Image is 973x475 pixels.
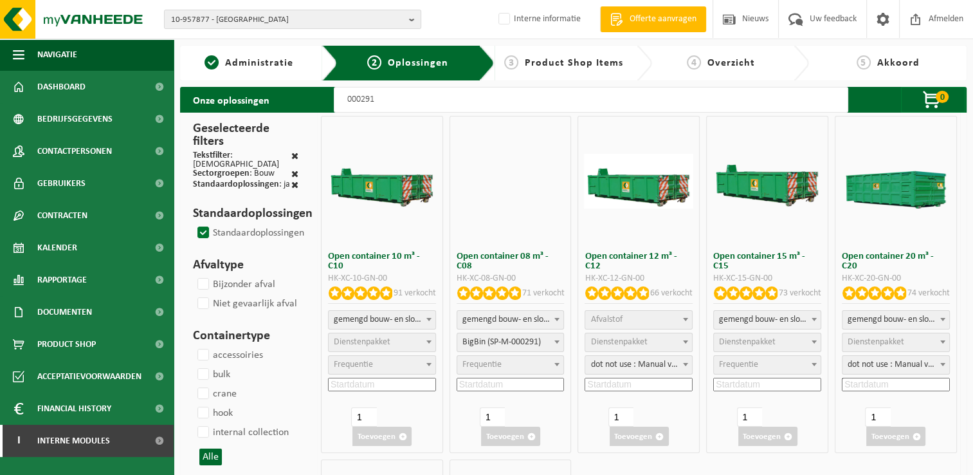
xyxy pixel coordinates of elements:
[205,55,219,70] span: 1
[457,274,565,283] div: HK-XC-08-GN-00
[626,13,700,26] span: Offerte aanvragen
[907,286,950,300] p: 74 verkocht
[328,252,436,271] h3: Open container 10 m³ - C10
[585,356,692,374] span: dot not use : Manual voor MyVanheede
[352,427,412,446] button: Toevoegen
[193,180,279,189] span: Standaardoplossingen
[779,286,821,300] p: 73 verkocht
[713,252,821,271] h3: Open container 15 m³ - C15
[193,326,298,346] h3: Containertype
[842,355,950,375] span: dot not use : Manual voor MyVanheede
[590,315,622,324] span: Afvalstof
[195,223,304,243] label: Standaardoplossingen
[37,232,77,264] span: Kalender
[842,274,950,283] div: HK-XC-20-GN-00
[815,55,960,71] a: 5Akkoord
[328,378,436,391] input: Startdatum
[457,378,565,391] input: Startdatum
[687,55,701,70] span: 4
[37,103,113,135] span: Bedrijfsgegevens
[193,256,298,275] h3: Afvaltype
[186,55,312,71] a: 1Administratie
[37,360,141,393] span: Acceptatievoorwaarden
[584,154,693,209] img: HK-XC-12-GN-00
[327,154,437,209] img: HK-XC-10-GN-00
[608,407,633,427] input: 1
[193,180,290,191] div: : ja
[585,378,693,391] input: Startdatum
[180,87,282,113] h2: Onze oplossingen
[37,296,92,328] span: Documenten
[585,252,693,271] h3: Open container 12 m³ - C12
[462,360,502,369] span: Frequentie
[877,58,920,68] span: Akkoord
[347,55,469,71] a: 2Oplossingen
[719,360,758,369] span: Frequentie
[901,87,965,113] button: 0
[457,333,564,351] span: BigBin (SP-M-000291)
[367,55,381,70] span: 2
[650,286,693,300] p: 66 verkocht
[195,384,237,404] label: crane
[37,425,110,457] span: Interne modules
[842,310,950,330] span: gemengd bouw- en sloopafval (inert en niet inert)
[193,204,298,223] h3: Standaardoplossingen
[590,337,647,347] span: Dienstenpakket
[713,154,822,209] img: HK-XC-15-GN-00
[13,425,24,457] span: I
[842,311,949,329] span: gemengd bouw- en sloopafval (inert en niet inert)
[195,346,263,365] label: accessoiries
[457,333,565,352] span: BigBin (SP-M-000291)
[334,360,373,369] span: Frequentie
[199,449,222,465] button: Alle
[37,39,77,71] span: Navigatie
[37,71,86,103] span: Dashboard
[193,169,275,180] div: : Bouw
[848,337,904,347] span: Dienstenpakket
[713,310,821,330] span: gemengd bouw- en sloopafval (inert en niet inert)
[585,355,693,375] span: dot not use : Manual voor MyVanheede
[225,58,293,68] span: Administratie
[329,311,435,329] span: gemengd bouw- en sloopafval (inert en niet inert)
[334,87,848,113] input: Zoeken
[193,151,291,169] div: : [DEMOGRAPHIC_DATA]
[164,10,421,29] button: 10-957877 - [GEOGRAPHIC_DATA]
[707,58,755,68] span: Overzicht
[394,286,436,300] p: 91 verkocht
[334,337,390,347] span: Dienstenpakket
[195,275,275,294] label: Bijzonder afval
[457,310,565,330] span: gemengd bouw- en sloopafval (inert en niet inert)
[328,310,436,330] span: gemengd bouw- en sloopafval (inert en niet inert)
[195,423,289,442] label: internal collection
[171,10,404,30] span: 10-957877 - [GEOGRAPHIC_DATA]
[37,167,86,200] span: Gebruikers
[713,274,821,283] div: HK-XC-15-GN-00
[842,252,950,271] h3: Open container 20 m³ - C20
[866,427,925,446] button: Toevoegen
[857,55,871,70] span: 5
[37,264,87,296] span: Rapportage
[737,407,762,427] input: 1
[504,55,518,70] span: 3
[481,427,540,446] button: Toevoegen
[714,311,821,329] span: gemengd bouw- en sloopafval (inert en niet inert)
[585,274,693,283] div: HK-XC-12-GN-00
[457,311,564,329] span: gemengd bouw- en sloopafval (inert en niet inert)
[610,427,669,446] button: Toevoegen
[936,91,949,103] span: 0
[842,378,950,391] input: Startdatum
[496,10,581,29] label: Interne informatie
[501,55,626,71] a: 3Product Shop Items
[865,407,890,427] input: 1
[659,55,784,71] a: 4Overzicht
[37,200,87,232] span: Contracten
[457,252,565,271] h3: Open container 08 m³ - C08
[193,151,230,160] span: Tekstfilter
[522,286,564,300] p: 71 verkocht
[193,119,298,151] h3: Geselecteerde filters
[328,274,436,283] div: HK-XC-10-GN-00
[713,378,821,391] input: Startdatum
[193,169,250,178] span: Sectorgroepen
[195,294,297,313] label: Niet gevaarlijk afval
[195,365,230,384] label: bulk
